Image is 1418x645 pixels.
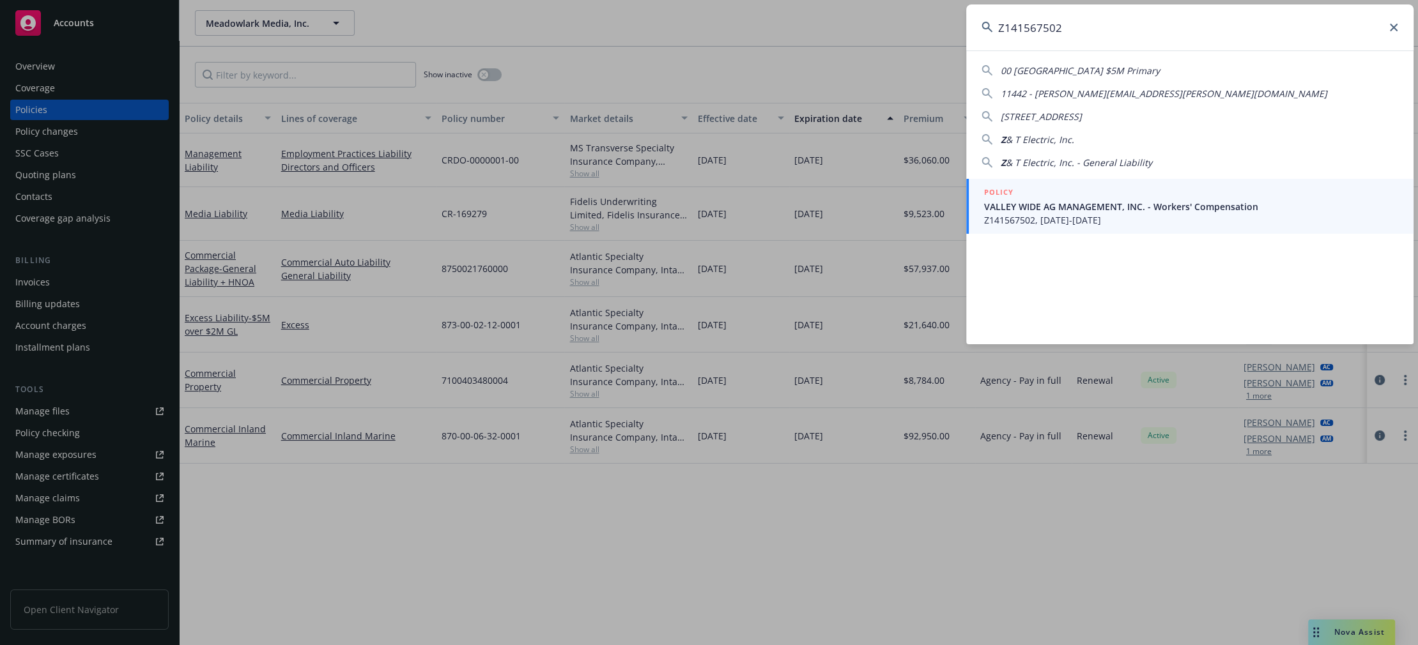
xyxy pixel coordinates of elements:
span: Z [1001,156,1006,169]
span: Z [1001,133,1006,146]
span: 11442 - [PERSON_NAME][EMAIL_ADDRESS][PERSON_NAME][DOMAIN_NAME] [1001,87,1327,100]
span: Z141567502, [DATE]-[DATE] [984,213,1398,227]
span: 00 [GEOGRAPHIC_DATA] $5M Primary [1001,64,1160,77]
input: Search... [966,4,1414,50]
a: POLICYVALLEY WIDE AG MANAGEMENT, INC. - Workers' CompensationZ141567502, [DATE]-[DATE] [966,179,1414,234]
span: [STREET_ADDRESS] [1001,110,1082,123]
span: & T Electric, Inc. - General Liability [1006,156,1152,169]
span: VALLEY WIDE AG MANAGEMENT, INC. - Workers' Compensation [984,200,1398,213]
h5: POLICY [984,186,1013,199]
span: & T Electric, Inc. [1006,133,1074,146]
